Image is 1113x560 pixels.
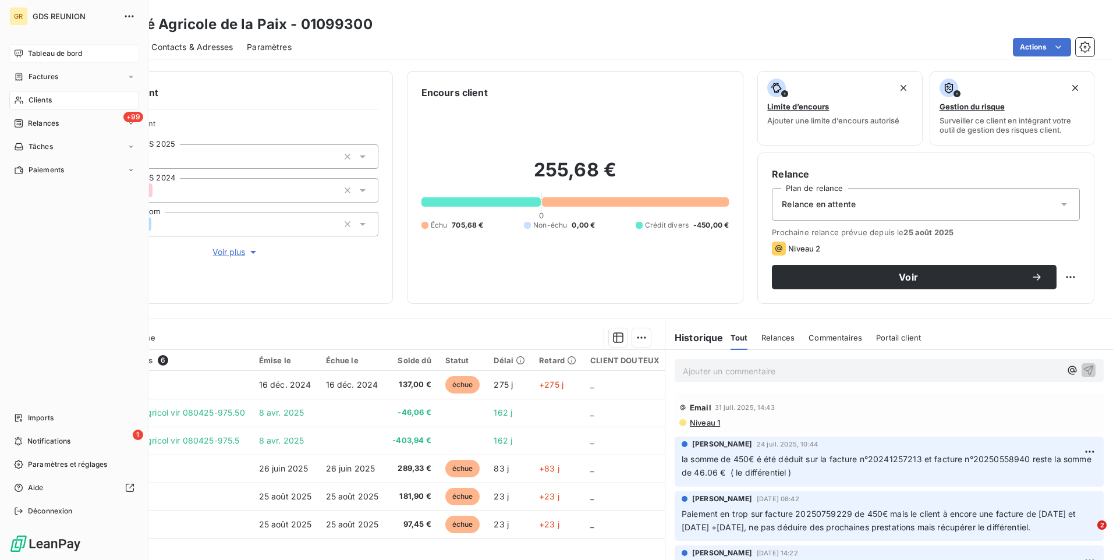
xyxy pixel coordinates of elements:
span: [PERSON_NAME] [692,548,752,558]
span: Relance en attente [782,199,856,210]
span: +99 [123,112,143,122]
span: _ [590,491,594,501]
span: Prochaine relance prévue depuis le [772,228,1080,237]
span: Factures [29,72,58,82]
iframe: Intercom live chat [1073,520,1101,548]
div: Solde dû [392,356,431,365]
span: 97,45 € [392,519,431,530]
span: Aide [28,483,44,493]
span: 1 [133,430,143,440]
span: 162 j [494,407,512,417]
div: Retard [539,356,576,365]
span: 25 août 2025 [326,519,379,529]
span: _ [590,463,594,473]
span: Paramètres et réglages [28,459,107,470]
span: échue [445,460,480,477]
input: Ajouter une valeur [153,185,162,196]
h6: Encours client [421,86,488,100]
button: Limite d’encoursAjouter une limite d’encours autorisé [757,71,922,146]
span: 181,90 € [392,491,431,502]
button: Actions [1013,38,1071,56]
span: +275 j [539,380,563,389]
span: Voir plus [212,246,259,258]
span: 83 j [494,463,509,473]
span: 23 j [494,491,509,501]
span: Relances [761,333,795,342]
span: _ [590,435,594,445]
span: Paiement en trop sur facture 20250759229 de 450€ mais le client à encore une facture de [DATE] et... [682,509,1079,532]
span: la somme de 450€ é été déduit sur la facture n°20241257213 et facture n°20250558940 reste la somm... [682,454,1094,477]
span: 16 déc. 2024 [259,380,311,389]
span: 58010000 STE Agricol vir 080425-975.50 [80,407,245,417]
span: Clients [29,95,52,105]
span: _ [590,519,594,529]
div: Échue le [326,356,379,365]
span: 31 juil. 2025, 14:43 [715,404,775,411]
span: Niveau 1 [689,418,720,427]
span: [PERSON_NAME] [692,439,752,449]
span: Échu [431,220,448,231]
span: échue [445,516,480,533]
span: 0,00 € [572,220,595,231]
span: +83 j [539,463,559,473]
div: GR [9,7,28,26]
span: Relances [28,118,59,129]
span: +23 j [539,491,559,501]
span: Niveau 2 [788,244,820,253]
span: Surveiller ce client en intégrant votre outil de gestion des risques client. [940,116,1084,134]
span: 25 août 2025 [259,491,312,501]
span: [DATE] 08:42 [757,495,799,502]
span: Contacts & Adresses [151,41,233,53]
span: 24 juil. 2025, 10:44 [757,441,818,448]
span: 26 juin 2025 [259,463,309,473]
span: Email [690,403,711,412]
span: Tout [731,333,748,342]
span: Gestion du risque [940,102,1005,111]
span: 25 août 2025 [903,228,954,237]
span: Paramètres [247,41,292,53]
span: Déconnexion [28,506,73,516]
span: 23 j [494,519,509,529]
div: Pièces comptables [80,355,245,366]
span: Notifications [27,436,70,446]
span: Non-échu [533,220,567,231]
span: Imports [28,413,54,423]
span: 8 avr. 2025 [259,407,304,417]
button: Voir [772,265,1057,289]
span: Commentaires [809,333,862,342]
span: échue [445,376,480,394]
span: GDS REUNION [33,12,116,21]
h6: Informations client [70,86,378,100]
span: _ [590,407,594,417]
span: Propriétés Client [94,119,378,135]
div: CLIENT DOUTEUX [590,356,660,365]
span: -450,00 € [693,220,729,231]
img: Logo LeanPay [9,534,81,553]
div: Statut [445,356,480,365]
span: -403,94 € [392,435,431,446]
button: Voir plus [94,246,378,258]
input: Ajouter une valeur [151,219,161,229]
span: échue [445,488,480,505]
span: 26 juin 2025 [326,463,375,473]
span: 2 [1097,520,1107,530]
span: -46,06 € [392,407,431,419]
span: 275 j [494,380,513,389]
span: 8 avr. 2025 [259,435,304,445]
span: 25 août 2025 [326,491,379,501]
span: 58010000 STE Agricol vir 080425-975.5 [80,435,240,445]
span: Tâches [29,141,53,152]
h3: Société Agricole de la Paix - 01099300 [102,14,373,35]
span: 705,68 € [452,220,483,231]
span: _ [590,380,594,389]
span: Tableau de bord [28,48,82,59]
h6: Relance [772,167,1080,181]
button: Gestion du risqueSurveiller ce client en intégrant votre outil de gestion des risques client. [930,71,1094,146]
span: [PERSON_NAME] [692,494,752,504]
span: [DATE] 14:22 [757,550,798,557]
div: Émise le [259,356,312,365]
span: Portail client [876,333,921,342]
span: Ajouter une limite d’encours autorisé [767,116,899,125]
div: Délai [494,356,525,365]
span: 0 [539,211,544,220]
